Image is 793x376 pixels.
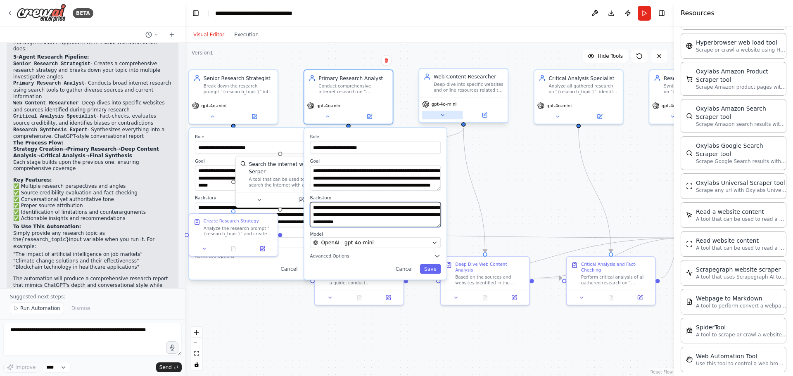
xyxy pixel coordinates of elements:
[696,331,787,338] p: A tool to scrape or crawl a website and return LLM-ready content.
[566,256,656,305] div: Critical Analysis and Fact-CheckingPerform critical analysis of all gathered research on "{resear...
[192,50,213,56] div: Version 1
[13,264,172,271] li: "Blockchain technology in healthcare applications"
[627,293,652,302] button: Open in side panel
[696,208,787,216] div: Read a website content
[13,258,172,265] li: "Climate change solutions and their effectiveness"
[165,30,178,40] button: Start a new chat
[344,293,375,302] button: No output available
[13,61,172,80] li: - Creates a comprehensive research strategy and breaks down your topic into multiple investigativ...
[455,261,525,273] div: Deep Dive Web Content Analysis
[696,294,787,303] div: Webpage to Markdown
[696,187,787,194] p: Scrape any url with Oxylabs Universal Scraper
[250,244,275,253] button: Open in side panel
[249,161,320,175] div: Search the internet with Serper
[696,179,787,187] div: Oxylabs Universal Scraper tool
[13,140,64,146] strong: The Process Flow:
[376,293,401,302] button: Open in side panel
[579,112,620,121] button: Open in side panel
[188,213,278,256] div: Create Research StrategyAnalyze the research prompt "{research_topic}" and create a comprehensive...
[686,298,693,305] img: SerplyWebpageToMarkdownTool
[40,153,85,158] strong: Critical Analysis
[156,362,182,372] button: Send
[546,103,572,109] span: gpt-4o-mini
[549,83,619,95] div: Analyze all gathered research on "{research_topic}", identify patterns, contradictions, and gaps ...
[13,159,172,172] li: Each stage builds upon the previous one, ensuring comprehensive coverage
[686,150,693,156] img: OxylabsGoogleSearchScraperTool
[13,224,81,229] strong: To Use This Automation:
[321,239,373,246] span: OpenAI - gpt-4o-mini
[434,82,503,93] div: Deep-dive into specific websites and online resources related to "{research_topic}", extracting d...
[696,323,787,331] div: SpiderTool
[218,244,249,253] button: No output available
[686,183,693,189] img: OxylabsUniversalScraperTool
[188,69,278,124] div: Senior Research StrategistBreak down the research prompt "{research_topic}" into comprehensive re...
[204,74,273,81] div: Senior Research Strategist
[696,104,787,121] div: Oxylabs Amazon Search Scraper tool
[329,274,399,286] div: Using the research strategy as a guide, conduct comprehensive internet research on "{research_top...
[696,352,787,360] div: Web Automation Tool
[664,74,734,81] div: Research Synthesis Expert
[310,158,441,164] label: Goal
[696,265,787,274] div: Scrapegraph website scraper
[583,50,628,63] button: Hide Tools
[3,362,39,373] button: Improve
[649,69,739,124] div: Research Synthesis ExpertSynthesize all research findings on "{research_topic}" into a comprehens...
[73,8,93,18] div: BETA
[13,276,172,301] p: The automation will produce a comprehensive research report that mimics ChatGPT's depth and conve...
[464,111,505,119] button: Open in side panel
[686,212,693,218] img: ScrapeElementFromWebsiteTool
[686,356,693,363] img: StagehandTool
[13,80,85,86] code: Primary Research Analyst
[310,237,441,248] button: OpenAI - gpt-4o-mini
[281,196,321,204] button: Open in side panel
[142,30,162,40] button: Switch to previous chat
[310,232,441,237] label: Model
[696,38,787,47] div: Hyperbrowser web load tool
[349,112,389,121] button: Open in side panel
[420,264,441,274] button: Save
[90,153,132,158] strong: Final Synthesis
[13,146,159,158] strong: Deep Content Analysis
[204,225,273,237] div: Analyze the research prompt "{research_topic}" and create a comprehensive research strategy. Brea...
[191,348,202,359] button: fit view
[13,251,172,258] li: "The impact of artificial intelligence on job markets"
[596,293,626,302] button: No output available
[13,230,172,250] p: Simply provide any research topic as the input variable when you run it. For example:
[310,253,349,259] span: Advanced Options
[575,128,615,252] g: Edge from bfdf1d8b-393a-4e7d-bd21-3093d5dee7d4 to c9743f75-7b36-4ff0-91f5-ad4d1546edb4
[696,245,787,251] p: A tool that can be used to read a website content.
[191,359,202,370] button: toggle interactivity
[215,9,308,17] nav: breadcrumb
[681,8,715,18] h4: Resources
[310,252,441,259] button: Advanced Options
[188,30,229,40] button: Visual Editor
[67,303,95,314] button: Dismiss
[13,146,63,152] strong: Strategy Creation
[13,177,52,183] strong: Key Features:
[318,83,388,95] div: Conduct comprehensive internet research on "{research_topic}" using multiple search strategies, g...
[13,127,172,140] li: - Synthesizes everything into a comprehensive, ChatGPT-style conversational report
[662,103,687,109] span: gpt-4o-mini
[13,113,172,126] li: - Fact-checks, evaluates source credibility, and identifies biases or contradictions
[455,274,525,286] div: Based on the sources and websites identified in the primary research, conduct detailed analysis o...
[20,305,60,312] span: Run Automation
[316,103,342,109] span: gpt-4o-mini
[696,274,787,280] p: A tool that uses Scrapegraph AI to intelligently scrape website content.
[195,158,326,164] label: Goal
[502,293,527,302] button: Open in side panel
[10,303,64,314] button: Run Automation
[686,76,693,82] img: OxylabsAmazonProductScraperTool
[696,47,787,53] p: Scrape or crawl a website using Hyperbrowser and return the contents in properly formatted markdo...
[460,128,489,252] g: Edge from 8dd1f62a-dcae-4567-99a1-5730e39b0ef8 to ab2bd290-77c0-442d-8a6f-7d9d156553e2
[549,74,619,81] div: Critical Analysis Specialist
[10,293,175,300] p: Suggested next steps:
[71,305,90,312] span: Dismiss
[696,121,787,128] p: Scrape Amazon search results with Oxylabs Amazon Search Scraper
[195,252,326,259] button: Advanced Options
[581,261,651,273] div: Critical Analysis and Fact-Checking
[13,114,97,119] code: Critical Analysis Specialist
[229,30,264,40] button: Execution
[310,134,441,140] label: Role
[195,253,234,259] span: Advanced Options
[686,113,693,119] img: OxylabsAmazonSearchScraperTool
